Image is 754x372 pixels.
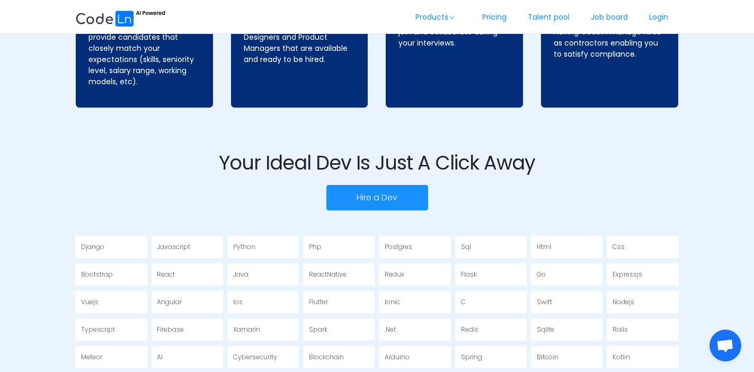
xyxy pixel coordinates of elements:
a: Sql [455,236,527,259]
a: Flutter [303,291,375,314]
span: Javascript [157,242,190,251]
span: Angular [157,297,182,306]
span: C [461,297,466,306]
span: Blockchain [309,352,344,361]
a: Spark [303,318,375,341]
span: Nodejs [613,297,634,306]
span: Sql [461,242,471,251]
a: Css [607,236,678,259]
a: Kotlin [607,346,678,369]
span: Python [233,242,255,251]
a: Vuejs [75,291,147,314]
span: Css [613,242,625,251]
span: Cybersecurity [233,352,277,361]
p: Help us understand your needs in order for us to provide candidates that closely match your expec... [88,10,200,87]
a: Arduino [379,346,450,369]
a: ReactNative [303,263,375,286]
a: Firebase [152,318,223,341]
a: Postgres [379,236,450,259]
span: Bootstrap [81,270,113,279]
span: Firebase [157,325,184,334]
p: Access a rich pool of verified Programmers, Product Designers and Product Managers that are avail... [244,10,356,65]
span: Swift [537,297,552,306]
span: Bitcoin [537,352,558,361]
a: Redux [379,263,450,286]
span: Redis [461,325,478,334]
span: Html [537,242,552,251]
span: Django [81,242,104,251]
a: Html [531,236,602,259]
a: Ionic [379,291,450,314]
h2: Your Ideal Dev Is Just A Click Away [75,150,678,175]
a: Spring [455,346,527,369]
span: Xamarin [233,325,260,334]
span: Flask [461,270,477,279]
span: Meteor [81,352,102,361]
span: Rails [613,325,628,334]
span: AI [157,352,163,361]
a: Bootstrap [75,263,147,286]
span: Flutter [309,297,328,306]
a: Expressjs [607,263,678,286]
a: Blockchain [303,346,375,369]
span: Arduino [385,352,410,361]
a: Hire a Dev [326,192,428,203]
a: Java [227,263,299,286]
span: Php [309,242,322,251]
a: Django [75,236,147,259]
div: Open chat [709,330,741,361]
span: .Net [385,325,396,334]
span: Ios [233,297,243,306]
span: Redux [385,270,404,279]
a: Nodejs [607,291,678,314]
a: Typescript [75,318,147,341]
button: Hire a Dev [326,185,428,210]
a: C [455,291,527,314]
a: Ios [227,291,299,314]
a: Sqlite [531,318,602,341]
a: Bitcoin [531,346,602,369]
a: Redis [455,318,527,341]
span: Spring [461,352,482,361]
span: Java [233,270,249,279]
span: Typescript [81,325,115,334]
a: Go [531,263,602,286]
img: ai.87e98a1d.svg [75,9,165,26]
span: ReactNative [309,270,347,279]
a: Angular [152,291,223,314]
a: Meteor [75,346,147,369]
a: Python [227,236,299,259]
a: Flask [455,263,527,286]
a: Xamarin [227,318,299,341]
span: Postgres [385,242,412,251]
a: React [152,263,223,286]
span: Kotlin [613,352,630,361]
span: Vuejs [81,297,99,306]
a: Php [303,236,375,259]
span: Ionic [385,297,400,306]
span: Sqlite [537,325,554,334]
i: icon: down [449,15,455,20]
a: Cybersecurity [227,346,299,369]
span: Spark [309,325,327,334]
span: React [157,270,175,279]
a: .Net [379,318,450,341]
span: Expressjs [613,270,642,279]
a: Javascript [152,236,223,259]
a: AI [152,346,223,369]
a: Rails [607,318,678,341]
span: Go [537,270,546,279]
a: Swift [531,291,602,314]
